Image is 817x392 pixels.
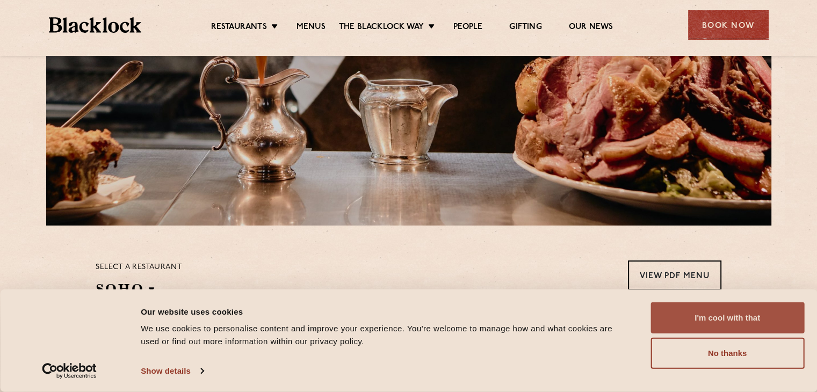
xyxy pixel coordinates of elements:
a: Show details [141,363,203,379]
div: Book Now [688,10,769,40]
img: BL_Textured_Logo-footer-cropped.svg [49,17,142,33]
a: Our News [569,22,613,34]
button: No thanks [650,338,804,369]
h2: SOHO [96,280,155,304]
div: Our website uses cookies [141,305,626,318]
a: Usercentrics Cookiebot - opens in a new window [23,363,117,379]
button: I'm cool with that [650,302,804,333]
a: People [453,22,482,34]
a: Menus [297,22,326,34]
a: View PDF Menu [628,260,721,290]
a: Gifting [509,22,541,34]
a: Restaurants [211,22,267,34]
p: Select a restaurant [96,260,182,274]
div: We use cookies to personalise content and improve your experience. You're welcome to manage how a... [141,322,626,348]
a: The Blacklock Way [339,22,424,34]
